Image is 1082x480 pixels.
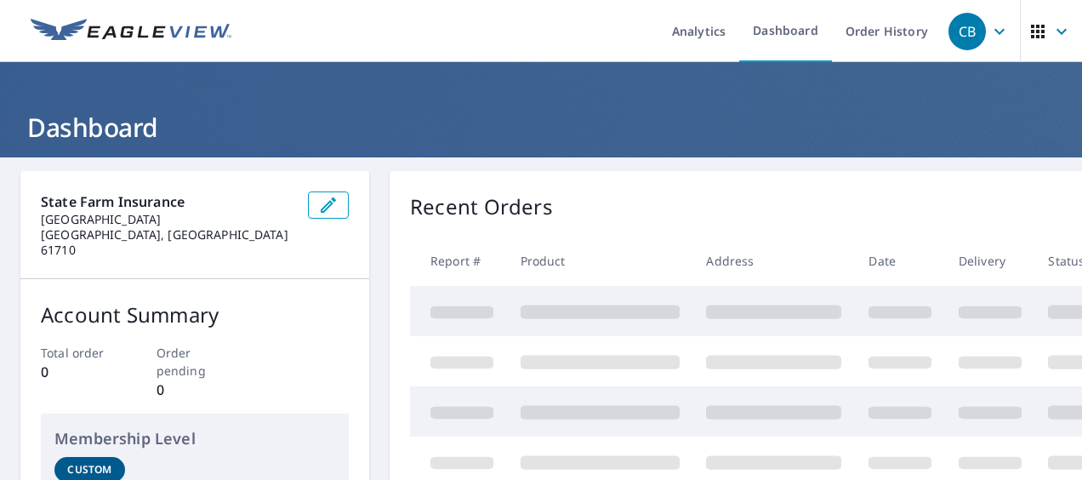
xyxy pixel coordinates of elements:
[410,236,507,286] th: Report #
[157,344,234,380] p: Order pending
[41,344,118,362] p: Total order
[948,13,986,50] div: CB
[507,236,693,286] th: Product
[41,191,294,212] p: State Farm Insurance
[410,191,553,222] p: Recent Orders
[20,110,1062,145] h1: Dashboard
[41,227,294,258] p: [GEOGRAPHIC_DATA], [GEOGRAPHIC_DATA] 61710
[41,212,294,227] p: [GEOGRAPHIC_DATA]
[692,236,855,286] th: Address
[855,236,945,286] th: Date
[67,462,111,477] p: Custom
[31,19,231,44] img: EV Logo
[945,236,1035,286] th: Delivery
[54,427,335,450] p: Membership Level
[41,362,118,382] p: 0
[157,380,234,400] p: 0
[41,300,349,330] p: Account Summary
